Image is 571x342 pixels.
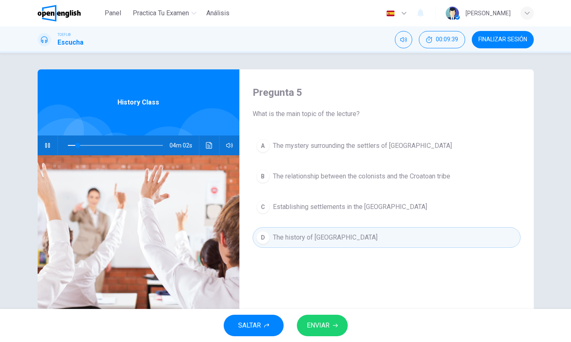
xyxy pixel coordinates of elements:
button: Haz clic para ver la transcripción del audio [203,135,216,155]
span: The mystery surrounding the settlers of [GEOGRAPHIC_DATA] [273,141,452,151]
span: Practica tu examen [133,8,189,18]
img: Profile picture [446,7,459,20]
button: DThe history of [GEOGRAPHIC_DATA] [253,227,521,248]
span: 04m 02s [170,135,199,155]
button: FINALIZAR SESIÓN [472,31,534,48]
span: 00:09:39 [436,36,458,43]
button: CEstablishing settlements in the [GEOGRAPHIC_DATA] [253,197,521,217]
div: D [256,231,270,244]
span: The relationship between the colonists and the Croatoan tribe [273,171,450,181]
span: ENVIAR [307,320,330,331]
button: AThe mystery surrounding the settlers of [GEOGRAPHIC_DATA] [253,135,521,156]
div: B [256,170,270,183]
h4: Pregunta 5 [253,86,521,99]
span: FINALIZAR SESIÓN [478,36,527,43]
div: A [256,139,270,152]
button: ENVIAR [297,315,348,336]
span: Análisis [206,8,229,18]
span: SALTAR [238,320,261,331]
span: What is the main topic of the lecture? [253,109,521,119]
button: BThe relationship between the colonists and the Croatoan tribe [253,166,521,187]
span: TOEFL® [57,32,71,38]
div: C [256,200,270,214]
a: OpenEnglish logo [38,5,100,21]
button: Practica tu examen [129,6,200,21]
span: The history of [GEOGRAPHIC_DATA] [273,233,377,242]
button: Panel [100,6,126,21]
div: Ocultar [419,31,465,48]
span: Panel [105,8,121,18]
span: History Class [117,97,159,107]
span: Establishing settlements in the [GEOGRAPHIC_DATA] [273,202,427,212]
h1: Escucha [57,38,84,47]
button: Análisis [203,6,233,21]
button: 00:09:39 [419,31,465,48]
img: OpenEnglish logo [38,5,81,21]
button: SALTAR [224,315,284,336]
div: [PERSON_NAME] [466,8,511,18]
div: Silenciar [395,31,412,48]
img: es [385,10,396,17]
